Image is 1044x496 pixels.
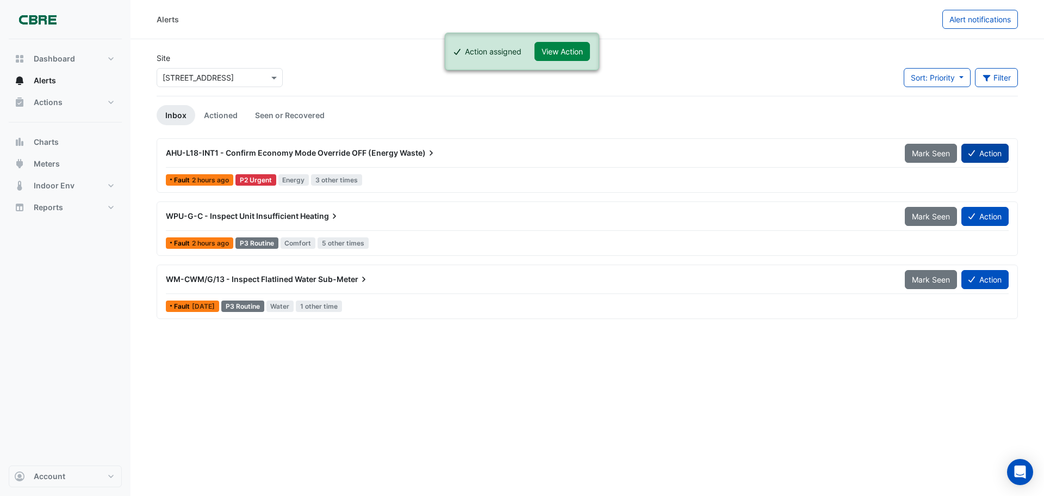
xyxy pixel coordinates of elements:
[535,42,590,61] button: View Action
[311,174,362,186] span: 3 other times
[14,75,25,86] app-icon: Alerts
[9,48,122,70] button: Dashboard
[1007,459,1033,485] div: Open Intercom Messenger
[14,137,25,148] app-icon: Charts
[14,180,25,191] app-icon: Indoor Env
[174,303,192,310] span: Fault
[912,275,950,284] span: Mark Seen
[9,197,122,218] button: Reports
[34,158,60,169] span: Meters
[9,91,122,113] button: Actions
[296,301,342,312] span: 1 other time
[904,68,971,87] button: Sort: Priority
[157,52,170,64] label: Site
[166,211,299,221] span: WPU-G-C - Inspect Unit Insufficient
[192,302,215,310] span: Thu 11-Sep-2025 05:19 AEST
[34,137,59,148] span: Charts
[34,471,65,482] span: Account
[905,207,957,226] button: Mark Seen
[221,301,264,312] div: P3 Routine
[961,207,1009,226] button: Action
[942,10,1018,29] button: Alert notifications
[318,237,369,249] span: 5 other times
[34,180,74,191] span: Indoor Env
[34,53,75,64] span: Dashboard
[192,239,229,247] span: Thu 18-Sep-2025 07:04 AEST
[34,202,63,213] span: Reports
[166,274,316,284] span: WM-CWM/G/13 - Inspect Flatlined Water
[34,75,56,86] span: Alerts
[235,237,278,249] div: P3 Routine
[961,270,1009,289] button: Action
[14,202,25,213] app-icon: Reports
[195,105,246,125] a: Actioned
[266,301,294,312] span: Water
[400,148,437,158] span: Waste)
[235,174,276,186] div: P2 Urgent
[174,240,192,247] span: Fault
[9,131,122,153] button: Charts
[9,175,122,197] button: Indoor Env
[34,97,63,108] span: Actions
[9,70,122,91] button: Alerts
[281,237,316,249] span: Comfort
[905,144,957,163] button: Mark Seen
[14,53,25,64] app-icon: Dashboard
[9,466,122,487] button: Account
[9,153,122,175] button: Meters
[300,211,340,222] span: Heating
[905,270,957,289] button: Mark Seen
[14,97,25,108] app-icon: Actions
[465,46,521,57] div: Action assigned
[14,158,25,169] app-icon: Meters
[949,15,1011,24] span: Alert notifications
[278,174,309,186] span: Energy
[174,177,192,183] span: Fault
[961,144,1009,163] button: Action
[912,212,950,221] span: Mark Seen
[246,105,333,125] a: Seen or Recovered
[13,9,62,30] img: Company Logo
[912,149,950,158] span: Mark Seen
[157,14,179,25] div: Alerts
[192,176,229,184] span: Thu 18-Sep-2025 07:34 AEST
[911,73,955,82] span: Sort: Priority
[166,148,398,157] span: AHU-L18-INT1 - Confirm Economy Mode Override OFF (Energy
[318,274,369,285] span: Sub-Meter
[157,105,195,125] a: Inbox
[975,68,1018,87] button: Filter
